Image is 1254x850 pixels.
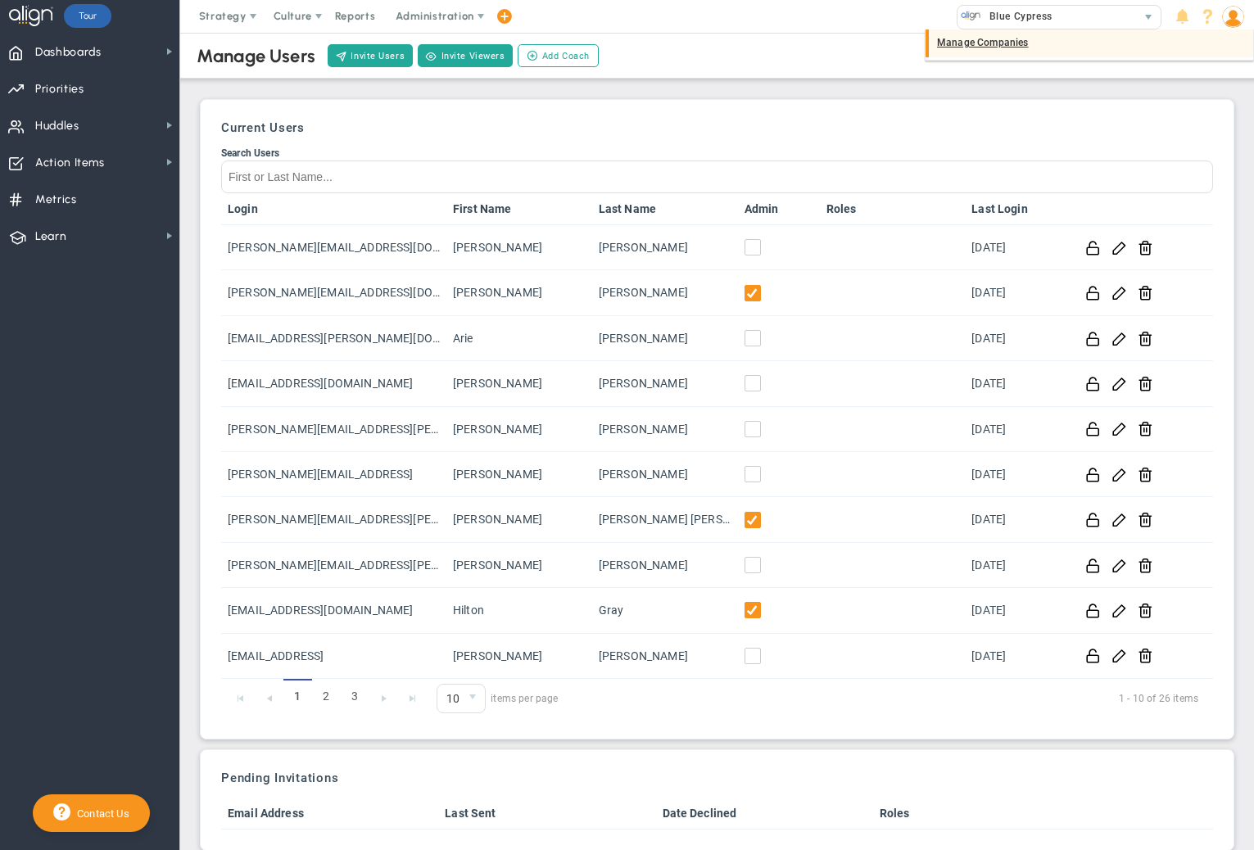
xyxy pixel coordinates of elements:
td: [PERSON_NAME] [446,361,592,406]
button: Add Coach [518,44,599,67]
span: Blue Cypress [981,6,1053,27]
a: Login [228,202,440,215]
td: [DATE] [965,270,1067,315]
td: [DATE] [965,361,1067,406]
div: Manage Users [197,45,315,67]
td: [PERSON_NAME][EMAIL_ADDRESS][DOMAIN_NAME] [221,225,446,270]
button: Reset this password [1085,330,1101,347]
td: [EMAIL_ADDRESS][PERSON_NAME][DOMAIN_NAME] [221,316,446,361]
span: Huddles [35,109,79,143]
h3: Current Users [221,120,1213,135]
span: 1 [283,679,312,714]
span: Contact Us [70,807,129,820]
button: Invite Viewers [418,44,513,67]
button: Reset this password [1085,239,1101,256]
button: Remove user from company [1138,330,1153,347]
span: 1 - 10 of 26 items [578,689,1198,708]
td: [PERSON_NAME] [446,497,592,542]
a: 2 [312,679,341,714]
a: First Name [453,202,585,215]
td: [PERSON_NAME] [446,634,592,679]
button: Edit User Info [1111,284,1127,301]
td: [EMAIL_ADDRESS][DOMAIN_NAME] [221,588,446,633]
h3: Pending Invitations [221,771,1213,785]
td: [PERSON_NAME][EMAIL_ADDRESS] [221,452,446,497]
button: Edit User Info [1111,557,1127,574]
button: Remove user from company [1138,239,1153,256]
a: Last Name [599,202,731,215]
button: Edit User Info [1111,511,1127,528]
td: [EMAIL_ADDRESS][DOMAIN_NAME] [221,361,446,406]
td: [PERSON_NAME] [446,270,592,315]
button: Reset this password [1085,647,1101,664]
th: Roles [820,193,966,225]
td: [PERSON_NAME] [592,634,738,679]
td: Arie [446,316,592,361]
td: [DATE] [965,543,1067,588]
button: Remove user from company [1138,647,1153,664]
button: Reset this password [1085,602,1101,619]
button: Edit User Info [1111,239,1127,256]
a: Go to the last page [398,685,427,713]
td: [DATE] [965,316,1067,361]
span: Administration [396,10,473,22]
button: Edit User Info [1111,466,1127,483]
span: Strategy [199,10,247,22]
a: Go to the next page [369,685,398,713]
th: Roles [873,798,947,830]
button: Invite Users [328,44,413,67]
div: Manage Companies [926,29,1253,57]
a: Admin [745,202,813,215]
span: 10 [437,685,461,712]
input: Search Users [221,161,1213,193]
button: Reset this password [1085,511,1101,528]
td: [DATE] [965,225,1067,270]
td: [PERSON_NAME][EMAIL_ADDRESS][DOMAIN_NAME] [221,270,446,315]
button: Remove user from company [1138,420,1153,437]
button: Reset this password [1085,375,1101,392]
td: [PERSON_NAME] [592,316,738,361]
button: Remove user from company [1138,602,1153,619]
button: Remove user from company [1138,466,1153,483]
span: Metrics [35,183,77,217]
td: [DATE] [965,407,1067,452]
div: Search Users [221,147,1213,159]
td: [PERSON_NAME] [592,407,738,452]
img: 202631.Person.photo [1222,6,1244,28]
td: [PERSON_NAME] [446,407,592,452]
td: [PERSON_NAME] [PERSON_NAME] [592,497,738,542]
button: Edit User Info [1111,375,1127,392]
button: Edit User Info [1111,602,1127,619]
span: Add Coach [542,49,590,63]
a: 3 [341,679,369,714]
td: [PERSON_NAME][EMAIL_ADDRESS][PERSON_NAME][DOMAIN_NAME] [221,543,446,588]
button: Edit User Info [1111,647,1127,664]
button: Remove user from company [1138,375,1153,392]
td: [DATE] [965,634,1067,679]
td: [PERSON_NAME] [446,225,592,270]
td: [PERSON_NAME] [592,452,738,497]
td: [PERSON_NAME] [446,543,592,588]
span: Priorities [35,72,84,106]
span: Dashboards [35,35,102,70]
span: select [1137,6,1161,29]
td: [PERSON_NAME] [592,270,738,315]
a: Last Login [971,202,1061,215]
a: Last Sent [445,807,649,820]
button: Remove user from company [1138,557,1153,574]
td: [DATE] [965,452,1067,497]
a: Date Declined [663,807,867,820]
span: select [461,685,485,712]
td: [DATE] [965,588,1067,633]
td: [PERSON_NAME] [592,225,738,270]
td: [EMAIL_ADDRESS] [221,634,446,679]
td: [PERSON_NAME] [592,361,738,406]
td: [PERSON_NAME][EMAIL_ADDRESS][PERSON_NAME][DOMAIN_NAME] [221,497,446,542]
button: Remove user from company [1138,284,1153,301]
td: [DATE] [965,497,1067,542]
button: Reset this password [1085,557,1101,574]
button: Reset this password [1085,420,1101,437]
td: [PERSON_NAME][EMAIL_ADDRESS][PERSON_NAME][DOMAIN_NAME] [221,407,446,452]
td: [PERSON_NAME] [446,452,592,497]
span: 0 [437,684,486,713]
